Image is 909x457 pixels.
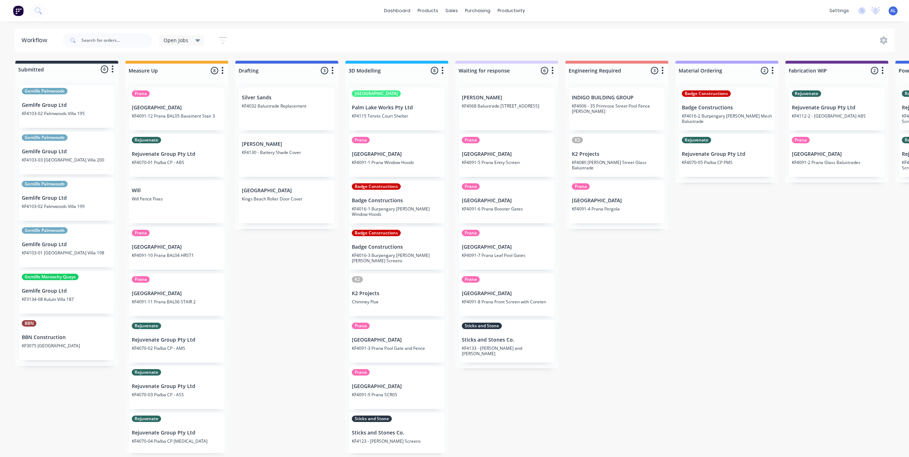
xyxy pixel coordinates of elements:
p: KF4091-12 Prana BAL05 Basement Stair 3 [132,113,222,119]
div: Prana[GEOGRAPHIC_DATA]KF4091-2 Prana Glass Balustrades [789,134,885,177]
div: Gemlife Palmwoods [22,134,68,141]
p: KF4091-8 Prana Front Screen with Coreten [462,299,552,304]
p: KF4006 - 35 Primrose Street Pool Fence [PERSON_NAME] [572,103,662,114]
div: Gemlife Palmwoods [22,227,68,234]
p: Rejuvenate Group Pty Ltd [132,337,222,343]
p: [GEOGRAPHIC_DATA] [132,105,222,111]
p: KF4016-2 Burpengary [PERSON_NAME] Mesh Balustrade [682,113,772,124]
p: Rejuvenate Group Pty Ltd [792,105,882,111]
div: Prana[GEOGRAPHIC_DATA]KF4091-10 Prana BAL04 HRST1 [129,227,225,270]
div: Prana[GEOGRAPHIC_DATA]KF4091-11 Prana BAL06 STAIR 2 [129,273,225,316]
div: Prana [352,137,370,143]
div: Sticks and Stone [462,323,502,329]
input: Search for orders... [81,33,152,48]
div: Badge Constructions [352,230,401,236]
p: K2 Projects [352,290,442,297]
p: KF4070-05 Pialba CP PMS [682,160,772,165]
div: RejuvenateRejuvenate Group Pty LtdKF4070-02 Pialba CP - AMS [129,320,225,363]
span: AL [890,8,896,14]
p: KF4091-6 Prana Booster Gates [462,206,552,212]
div: Badge ConstructionsBadge ConstructionsKF4016-2 Burpengary [PERSON_NAME] Mesh Balustrade [679,88,775,130]
p: Will Fence Fixes [132,196,222,202]
p: INDIGO BUILDING GROUP [572,95,662,101]
div: Prana [132,276,150,283]
div: [PERSON_NAME]KF4130 - Battery Shade Cover [239,134,335,177]
p: [PERSON_NAME] [462,95,552,101]
div: Gemlife PalmwoodsGemlife Group LtdKF4103-02 Palmwoods Villa 199 [19,178,115,221]
p: BBN Construction [22,334,112,341]
p: KF4103-02 Palmwoods Villa 195 [22,111,112,116]
p: KF4130 - Battery Shade Cover [242,150,332,155]
div: Rejuvenate [682,137,711,143]
p: Sticks and Stones Co. [462,337,552,343]
div: Rejuvenate [132,416,161,422]
p: KF4115 Tennis Court Shelter [352,113,442,119]
div: Prana[GEOGRAPHIC_DATA]KF4091-9 Prana SCR05 [349,366,445,409]
div: Sticks and Stone [352,416,392,422]
p: Kings Beach Roller Door Cover [242,196,332,202]
p: [GEOGRAPHIC_DATA] [352,151,442,157]
p: Gemlife Group Ltd [22,242,112,248]
div: [GEOGRAPHIC_DATA]Kings Beach Roller Door Cover [239,180,335,223]
p: KF4068 Balustrade [STREET_ADDRESS] [462,103,552,109]
div: Prana [462,137,480,143]
p: KF3075 [GEOGRAPHIC_DATA] [22,343,112,348]
div: K2K2 ProjectsChimney Flue [349,273,445,316]
div: [GEOGRAPHIC_DATA] [352,90,401,97]
a: dashboard [380,5,414,16]
p: Gemlife Group Ltd [22,195,112,201]
div: Prana [352,369,370,376]
div: Rejuvenate [132,137,161,143]
div: products [414,5,442,16]
p: Badge Constructions [352,198,442,204]
p: KF4091-7 Prana Leaf Pool Gates [462,253,552,258]
p: Silver Sands [242,95,332,101]
p: KF4091-5 Prana Entry Screen [462,160,552,165]
div: [GEOGRAPHIC_DATA]Palm Lake Works Pty LtdKF4115 Tennis Court Shelter [349,88,445,130]
p: [GEOGRAPHIC_DATA] [462,151,552,157]
div: Prana [462,276,480,283]
p: KF4091-1 Prana Window Hoods [352,160,442,165]
div: Badge ConstructionsBadge ConstructionsKF4016-3 Burpengary [PERSON_NAME] [PERSON_NAME] Screens [349,227,445,270]
p: KF4032 Balustrade Replacement [242,103,332,109]
p: KF4123 - [PERSON_NAME] Screens [352,438,442,444]
p: [GEOGRAPHIC_DATA] [462,198,552,204]
p: KF4070-02 Pialba CP - AMS [132,346,222,351]
div: [PERSON_NAME]KF4068 Balustrade [STREET_ADDRESS] [459,88,555,130]
p: [GEOGRAPHIC_DATA] [132,290,222,297]
div: Prana[GEOGRAPHIC_DATA]KF4091-8 Prana Front Screen with Coreten [459,273,555,316]
p: KF4091-9 Prana SCR05 [352,392,442,397]
div: Workflow [21,36,51,45]
div: RejuvenateRejuvenate Group Pty LtdKF4112-2 - [GEOGRAPHIC_DATA] ABS [789,88,885,130]
div: Prana [132,230,150,236]
div: Prana[GEOGRAPHIC_DATA]KF4091-6 Prana Booster Gates [459,180,555,223]
div: Badge Constructions [352,183,401,190]
p: KF4091-4 Prana Pergola [572,206,662,212]
p: KF4103-01 [GEOGRAPHIC_DATA] Villa 198 [22,250,112,255]
div: Gemlife PalmwoodsGemlife Group LtdKF4103-03 [GEOGRAPHIC_DATA] Villa 200 [19,131,115,174]
div: Prana [352,323,370,329]
p: KF4103-02 Palmwoods Villa 199 [22,204,112,209]
p: [GEOGRAPHIC_DATA] [462,244,552,250]
p: KF4091-2 Prana Glass Balustrades [792,160,882,165]
p: [PERSON_NAME] [242,141,332,147]
div: RejuvenateRejuvenate Group Pty LtdKF4070-04 Pialba CP [MEDICAL_DATA] [129,413,225,456]
div: Gemlife Maroochy QuaysGemlife Group LtdKF3134-08 Kuluin Villa 187 [19,271,115,314]
p: Rejuvenate Group Pty Ltd [132,430,222,436]
p: KF3134-08 Kuluin Villa 187 [22,297,112,302]
p: Gemlife Group Ltd [22,288,112,294]
div: Rejuvenate [792,90,821,97]
div: Sticks and StoneSticks and Stones Co.KF4123 - [PERSON_NAME] Screens [349,413,445,456]
p: KF4070-03 Pialba CP - ASS [132,392,222,397]
p: [GEOGRAPHIC_DATA] [792,151,882,157]
p: KF4133 - [PERSON_NAME] and [PERSON_NAME] [462,346,552,356]
p: KF4016-1 Burpengary [PERSON_NAME] Window Hoods [352,206,442,217]
p: Rejuvenate Group Pty Ltd [682,151,772,157]
p: [GEOGRAPHIC_DATA] [132,244,222,250]
p: Badge Constructions [682,105,772,111]
div: Gemlife PalmwoodsGemlife Group LtdKF4103-02 Palmwoods Villa 195 [19,85,115,128]
p: [GEOGRAPHIC_DATA] [242,188,332,194]
div: Gemlife Palmwoods [22,88,68,94]
div: Prana[GEOGRAPHIC_DATA]KF4091-5 Prana Entry Screen [459,134,555,177]
p: [GEOGRAPHIC_DATA] [572,198,662,204]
